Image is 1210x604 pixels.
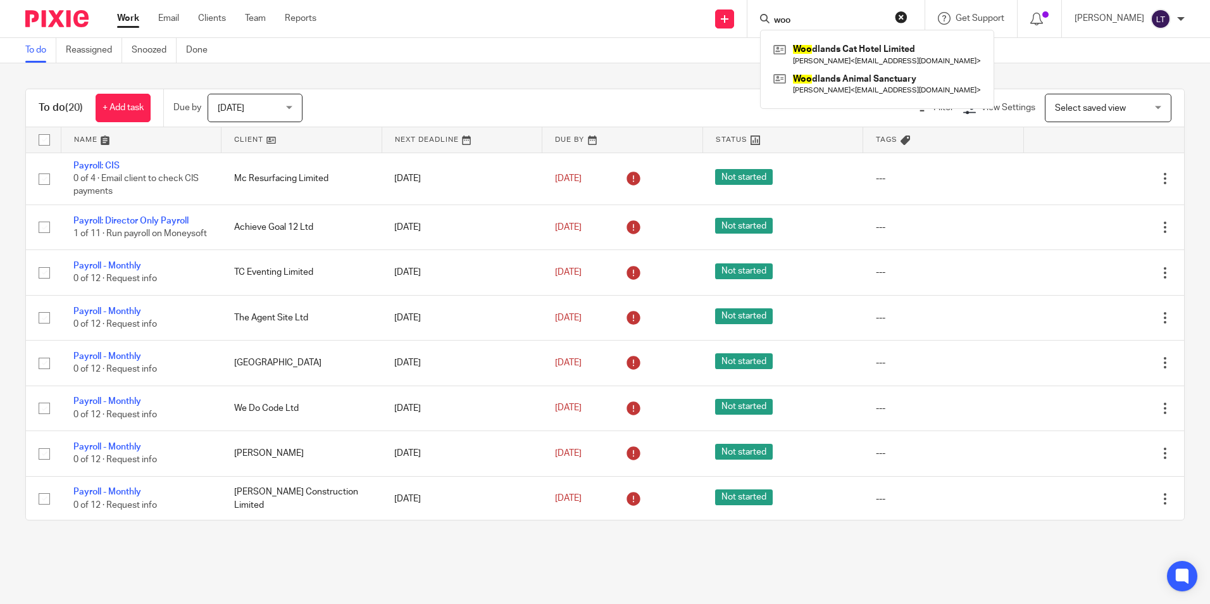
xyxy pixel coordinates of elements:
[382,476,542,521] td: [DATE]
[73,217,189,225] a: Payroll: Director Only Payroll
[715,444,773,460] span: Not started
[132,38,177,63] a: Snoozed
[73,410,157,419] span: 0 of 12 · Request info
[73,443,141,451] a: Payroll - Monthly
[555,494,582,503] span: [DATE]
[382,204,542,249] td: [DATE]
[715,263,773,279] span: Not started
[895,11,907,23] button: Clear
[96,94,151,122] a: + Add task
[876,356,1011,369] div: ---
[715,308,773,324] span: Not started
[73,174,199,196] span: 0 of 4 · Email client to check CIS payments
[65,103,83,113] span: (20)
[876,447,1011,460] div: ---
[382,153,542,204] td: [DATE]
[221,153,382,204] td: Mc Resurfacing Limited
[73,261,141,270] a: Payroll - Monthly
[221,250,382,295] td: TC Eventing Limited
[186,38,217,63] a: Done
[715,169,773,185] span: Not started
[221,476,382,521] td: [PERSON_NAME] Construction Limited
[285,12,316,25] a: Reports
[73,229,207,238] span: 1 of 11 · Run payroll on Moneysoft
[73,307,141,316] a: Payroll - Monthly
[715,489,773,505] span: Not started
[382,431,542,476] td: [DATE]
[773,15,887,27] input: Search
[382,295,542,340] td: [DATE]
[221,431,382,476] td: [PERSON_NAME]
[221,204,382,249] td: Achieve Goal 12 Ltd
[876,402,1011,415] div: ---
[39,101,83,115] h1: To do
[715,353,773,369] span: Not started
[221,295,382,340] td: The Agent Site Ltd
[25,38,56,63] a: To do
[382,341,542,386] td: [DATE]
[73,161,120,170] a: Payroll: CIS
[218,104,244,113] span: [DATE]
[1075,12,1144,25] p: [PERSON_NAME]
[158,12,179,25] a: Email
[715,399,773,415] span: Not started
[1151,9,1171,29] img: svg%3E
[73,488,141,496] a: Payroll - Monthly
[198,12,226,25] a: Clients
[382,386,542,431] td: [DATE]
[555,404,582,413] span: [DATE]
[221,341,382,386] td: [GEOGRAPHIC_DATA]
[555,313,582,322] span: [DATE]
[555,223,582,232] span: [DATE]
[876,172,1011,185] div: ---
[73,352,141,361] a: Payroll - Monthly
[555,358,582,367] span: [DATE]
[173,101,201,114] p: Due by
[73,275,157,284] span: 0 of 12 · Request info
[956,14,1004,23] span: Get Support
[876,311,1011,324] div: ---
[221,386,382,431] td: We Do Code Ltd
[876,136,897,143] span: Tags
[382,250,542,295] td: [DATE]
[66,38,122,63] a: Reassigned
[1055,104,1126,113] span: Select saved view
[117,12,139,25] a: Work
[876,221,1011,234] div: ---
[73,501,157,510] span: 0 of 12 · Request info
[981,103,1035,112] span: View Settings
[715,218,773,234] span: Not started
[876,493,1011,505] div: ---
[245,12,266,25] a: Team
[555,174,582,183] span: [DATE]
[73,397,141,406] a: Payroll - Monthly
[73,365,157,374] span: 0 of 12 · Request info
[555,268,582,277] span: [DATE]
[73,320,157,329] span: 0 of 12 · Request info
[73,455,157,464] span: 0 of 12 · Request info
[555,449,582,458] span: [DATE]
[876,266,1011,279] div: ---
[25,10,89,27] img: Pixie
